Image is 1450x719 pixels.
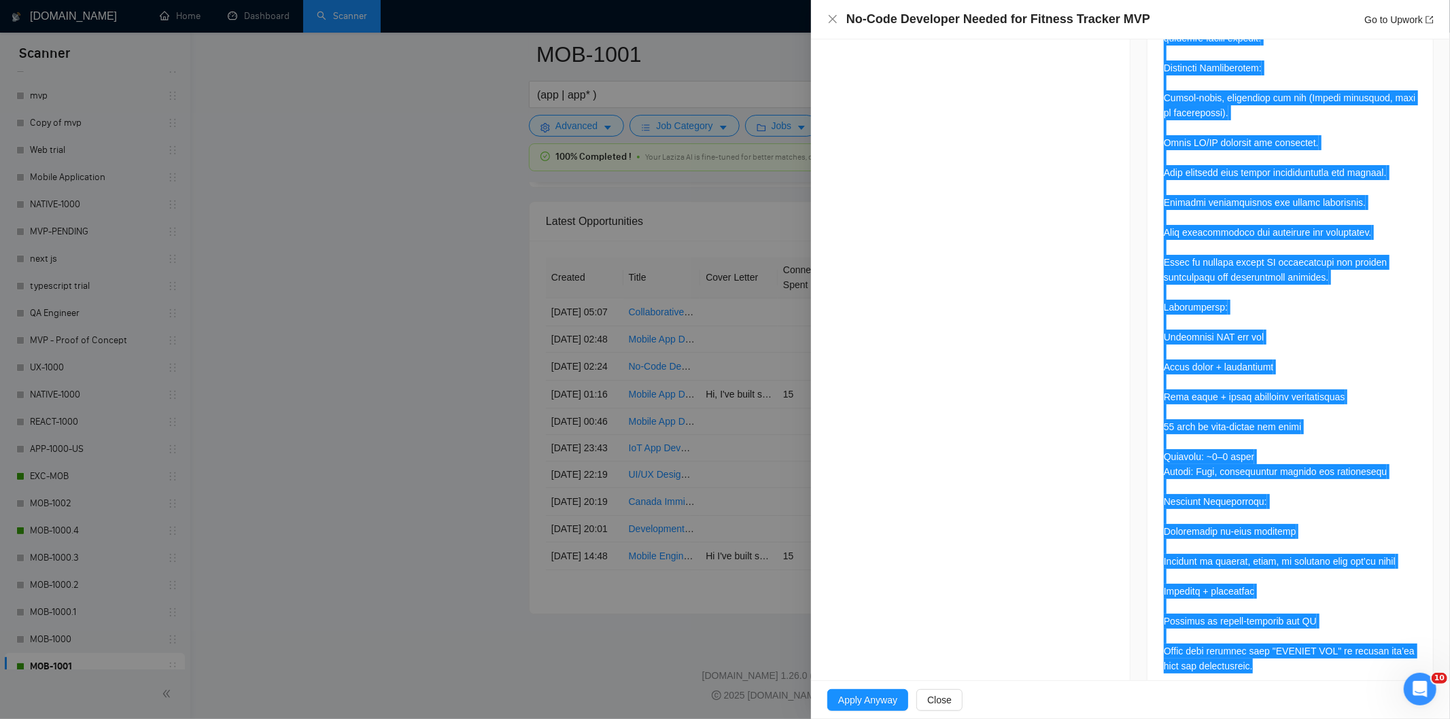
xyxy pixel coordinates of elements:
iframe: Intercom live chat [1404,673,1436,705]
button: Close [916,689,963,711]
span: export [1426,16,1434,24]
button: Apply Anyway [827,689,908,711]
span: 10 [1432,673,1447,684]
span: close [827,14,838,24]
h4: No-Code Developer Needed for Fitness Tracker MVP [846,11,1150,28]
span: Apply Anyway [838,692,897,707]
button: Close [827,14,838,25]
span: Close [927,692,952,707]
a: Go to Upworkexport [1364,14,1434,25]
